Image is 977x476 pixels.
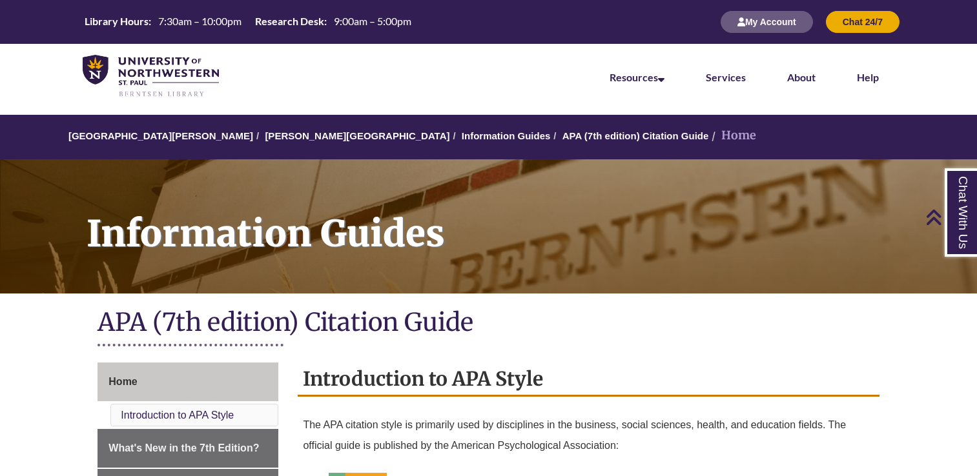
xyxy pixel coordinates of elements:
a: Services [706,71,746,83]
a: Home [98,362,278,401]
button: My Account [721,11,813,33]
h1: APA (7th edition) Citation Guide [98,306,879,341]
span: What's New in the 7th Edition? [108,442,259,453]
span: Home [108,376,137,387]
img: UNWSP Library Logo [83,55,219,98]
a: Information Guides [462,130,551,141]
th: Research Desk: [250,14,329,28]
h1: Information Guides [72,159,977,277]
a: My Account [721,16,813,27]
th: Library Hours: [79,14,153,28]
a: Hours Today [79,14,417,30]
table: Hours Today [79,14,417,28]
span: 9:00am – 5:00pm [334,15,411,27]
button: Chat 24/7 [826,11,900,33]
p: The APA citation style is primarily used by disciplines in the business, social sciences, health,... [303,410,874,461]
a: Chat 24/7 [826,16,900,27]
a: What's New in the 7th Edition? [98,429,278,468]
h2: Introduction to APA Style [298,362,879,397]
a: [PERSON_NAME][GEOGRAPHIC_DATA] [265,130,449,141]
a: Help [857,71,879,83]
a: Introduction to APA Style [121,410,234,421]
span: 7:30am – 10:00pm [158,15,242,27]
a: APA (7th edition) Citation Guide [562,130,709,141]
a: Back to Top [925,208,974,226]
li: Home [708,126,756,145]
a: About [787,71,816,83]
a: Resources [610,71,664,83]
a: [GEOGRAPHIC_DATA][PERSON_NAME] [68,130,253,141]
